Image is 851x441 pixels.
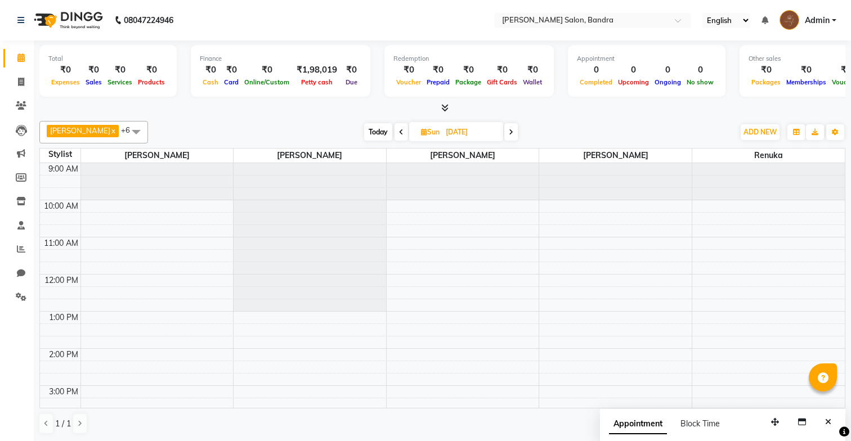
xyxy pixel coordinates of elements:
[615,64,652,76] div: 0
[47,386,80,398] div: 3:00 PM
[577,64,615,76] div: 0
[680,418,720,429] span: Block Time
[783,78,829,86] span: Memberships
[110,126,115,135] a: x
[393,64,424,76] div: ₹0
[221,78,241,86] span: Card
[292,64,342,76] div: ₹1,98,019
[539,148,692,163] span: [PERSON_NAME]
[692,148,845,163] span: Renuka
[46,163,80,175] div: 9:00 AM
[453,78,484,86] span: Package
[42,237,80,249] div: 11:00 AM
[42,200,80,212] div: 10:00 AM
[615,78,652,86] span: Upcoming
[684,78,716,86] span: No show
[484,78,520,86] span: Gift Cards
[50,126,110,135] span: [PERSON_NAME]
[418,128,442,136] span: Sun
[453,64,484,76] div: ₹0
[780,10,799,30] img: Admin
[241,64,292,76] div: ₹0
[342,64,361,76] div: ₹0
[577,78,615,86] span: Completed
[48,64,83,76] div: ₹0
[387,148,539,163] span: [PERSON_NAME]
[47,349,80,361] div: 2:00 PM
[47,312,80,323] div: 1:00 PM
[234,148,386,163] span: [PERSON_NAME]
[749,64,783,76] div: ₹0
[577,54,716,64] div: Appointment
[424,78,453,86] span: Prepaid
[343,78,360,86] span: Due
[743,128,777,136] span: ADD NEW
[200,64,221,76] div: ₹0
[484,64,520,76] div: ₹0
[200,78,221,86] span: Cash
[81,148,234,163] span: [PERSON_NAME]
[741,124,780,140] button: ADD NEW
[124,4,173,36] b: 08047224946
[83,64,105,76] div: ₹0
[29,4,106,36] img: logo
[393,78,424,86] span: Voucher
[105,64,135,76] div: ₹0
[783,64,829,76] div: ₹0
[48,78,83,86] span: Expenses
[121,125,138,134] span: +6
[805,15,830,26] span: Admin
[652,78,684,86] span: Ongoing
[520,78,545,86] span: Wallet
[221,64,241,76] div: ₹0
[241,78,292,86] span: Online/Custom
[393,54,545,64] div: Redemption
[55,418,71,430] span: 1 / 1
[298,78,335,86] span: Petty cash
[40,148,80,160] div: Stylist
[442,124,499,141] input: 2025-09-07
[135,78,168,86] span: Products
[820,413,836,431] button: Close
[105,78,135,86] span: Services
[135,64,168,76] div: ₹0
[48,54,168,64] div: Total
[200,54,361,64] div: Finance
[609,414,667,434] span: Appointment
[83,78,105,86] span: Sales
[424,64,453,76] div: ₹0
[42,274,80,286] div: 12:00 PM
[749,78,783,86] span: Packages
[364,123,392,141] span: Today
[520,64,545,76] div: ₹0
[684,64,716,76] div: 0
[652,64,684,76] div: 0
